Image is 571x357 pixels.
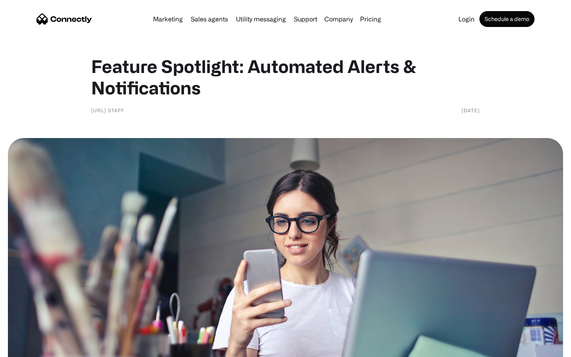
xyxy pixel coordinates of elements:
a: Support [291,16,320,22]
h1: Feature Spotlight: Automated Alerts & Notifications [91,56,480,98]
ul: Language list [16,343,48,354]
div: [URL] staff [91,106,124,114]
a: Pricing [357,16,384,22]
div: Company [324,13,353,25]
a: Marketing [150,16,186,22]
aside: Language selected: English [8,343,48,354]
a: Schedule a demo [479,11,535,27]
div: [DATE] [462,106,480,114]
a: Login [455,16,478,22]
a: Sales agents [188,16,231,22]
a: Utility messaging [233,16,289,22]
